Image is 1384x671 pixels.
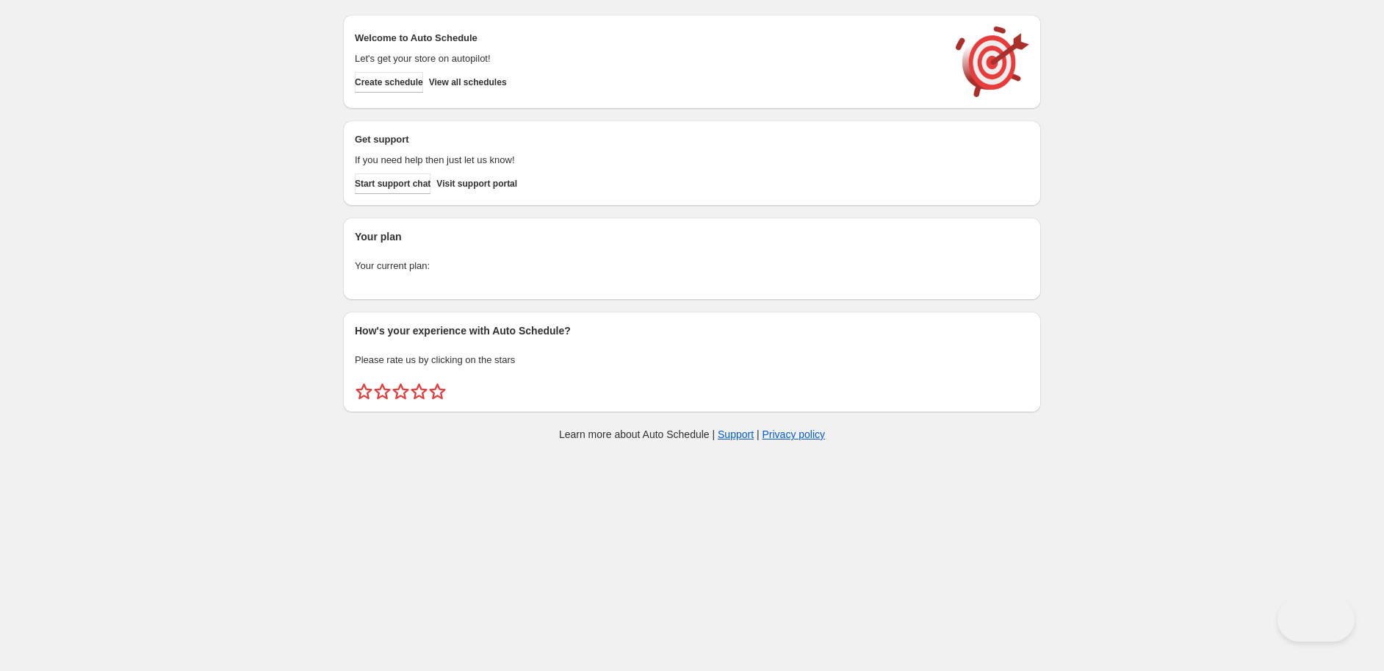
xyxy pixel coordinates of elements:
a: Visit support portal [436,173,517,194]
button: View all schedules [429,72,507,93]
span: Create schedule [355,76,423,88]
p: Your current plan: [355,259,1029,273]
p: Learn more about Auto Schedule | | [559,427,825,442]
p: Let's get your store on autopilot! [355,51,941,66]
h2: Your plan [355,229,1029,244]
span: Start support chat [355,178,430,190]
p: Please rate us by clicking on the stars [355,353,1029,367]
a: Privacy policy [763,428,826,440]
p: If you need help then just let us know! [355,153,941,168]
span: Visit support portal [436,178,517,190]
iframe: Toggle Customer Support [1277,598,1355,642]
h2: Get support [355,132,941,147]
button: Create schedule [355,72,423,93]
span: View all schedules [429,76,507,88]
a: Start support chat [355,173,430,194]
a: Support [718,428,754,440]
h2: Welcome to Auto Schedule [355,31,941,46]
h2: How's your experience with Auto Schedule? [355,323,1029,338]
